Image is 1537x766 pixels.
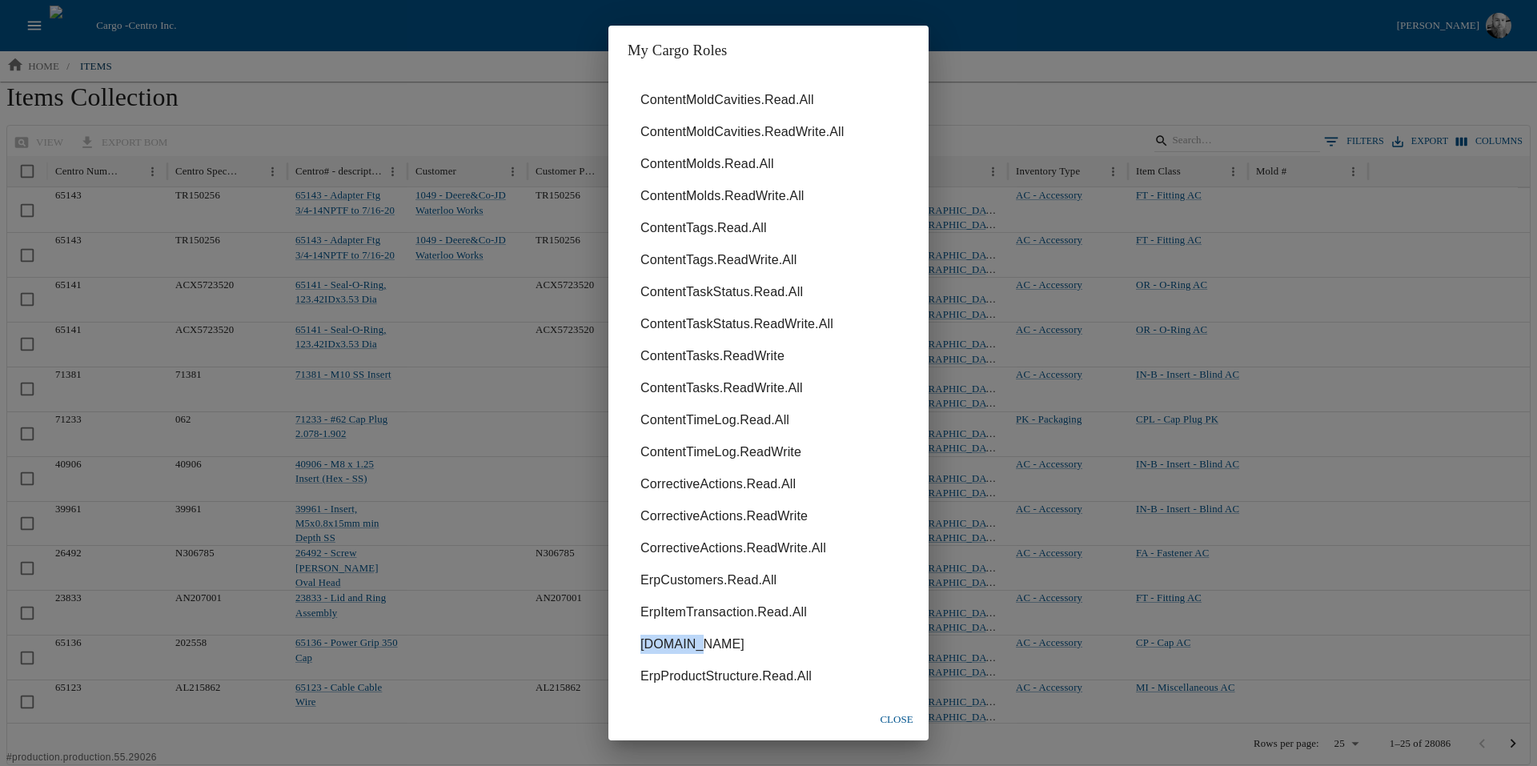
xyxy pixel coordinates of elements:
h2: My Cargo Roles [608,26,929,75]
li: CorrectiveActions.ReadWrite.All [628,532,909,564]
li: [DOMAIN_NAME] [628,628,909,660]
li: ContentMolds.Read.All [628,148,909,180]
li: ContentTimeLog.Read.All [628,404,909,436]
li: ContentTaskStatus.Read.All [628,276,909,308]
li: ContentTags.Read.All [628,212,909,244]
li: ErpTmBuyerCodes.Read.All [628,692,909,724]
li: ErpProductStructure.Read.All [628,660,909,692]
li: CorrectiveActions.ReadWrite [628,500,909,532]
li: ContentTaskStatus.ReadWrite.All [628,308,909,340]
button: close [871,706,922,734]
li: CorrectiveActions.Read.All [628,468,909,500]
li: ContentTasks.ReadWrite.All [628,372,909,404]
li: ContentMoldCavities.ReadWrite.All [628,116,909,148]
li: ContentTasks.ReadWrite [628,340,909,372]
li: ContentTimeLog.ReadWrite [628,436,909,468]
li: ContentMolds.ReadWrite.All [628,180,909,212]
li: ContentMoldCavities.Read.All [628,84,909,116]
li: ContentTags.ReadWrite.All [628,244,909,276]
li: ErpCustomers.Read.All [628,564,909,596]
li: ErpItemTransaction.Read.All [628,596,909,628]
